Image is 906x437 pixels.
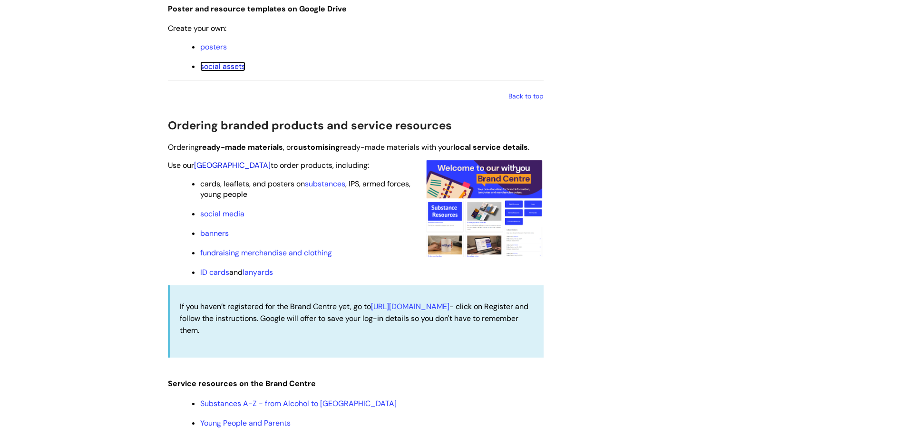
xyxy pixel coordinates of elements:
[168,23,226,33] span: Create your own:
[200,61,245,71] a: social assets
[168,379,316,388] span: Service resources on the Brand Centre
[200,398,397,408] a: Substances A-Z - from Alcohol to [GEOGRAPHIC_DATA]
[200,267,273,277] span: and
[425,159,544,257] img: A screenshot of the homepage of the Brand Centre showing how easy it is to navigate
[453,142,528,152] strong: local service details
[200,209,244,219] a: social media
[200,267,229,277] a: ID cards
[180,301,528,335] span: If you haven’t registered for the Brand Centre yet, go to - click on Register and follow the inst...
[194,160,271,170] a: [GEOGRAPHIC_DATA]
[168,160,369,170] span: Use our to order products, including:
[199,142,283,152] strong: ready-made materials
[168,118,452,133] span: Ordering branded products and service resources
[293,142,340,152] strong: customising
[200,228,229,238] a: banners
[305,179,345,189] a: substances
[200,418,291,428] a: Young People and Parents
[371,301,449,311] a: [URL][DOMAIN_NAME]
[200,179,410,199] span: cards, leaflets, and posters on , IPS, armed forces, young people
[243,267,273,277] a: lanyards
[168,142,529,152] span: Ordering , or ready-made materials with your .
[200,42,227,52] a: posters
[168,4,347,14] span: Poster and resource templates on Google Drive
[200,248,332,258] a: fundraising merchandise and clothing
[508,92,544,100] a: Back to top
